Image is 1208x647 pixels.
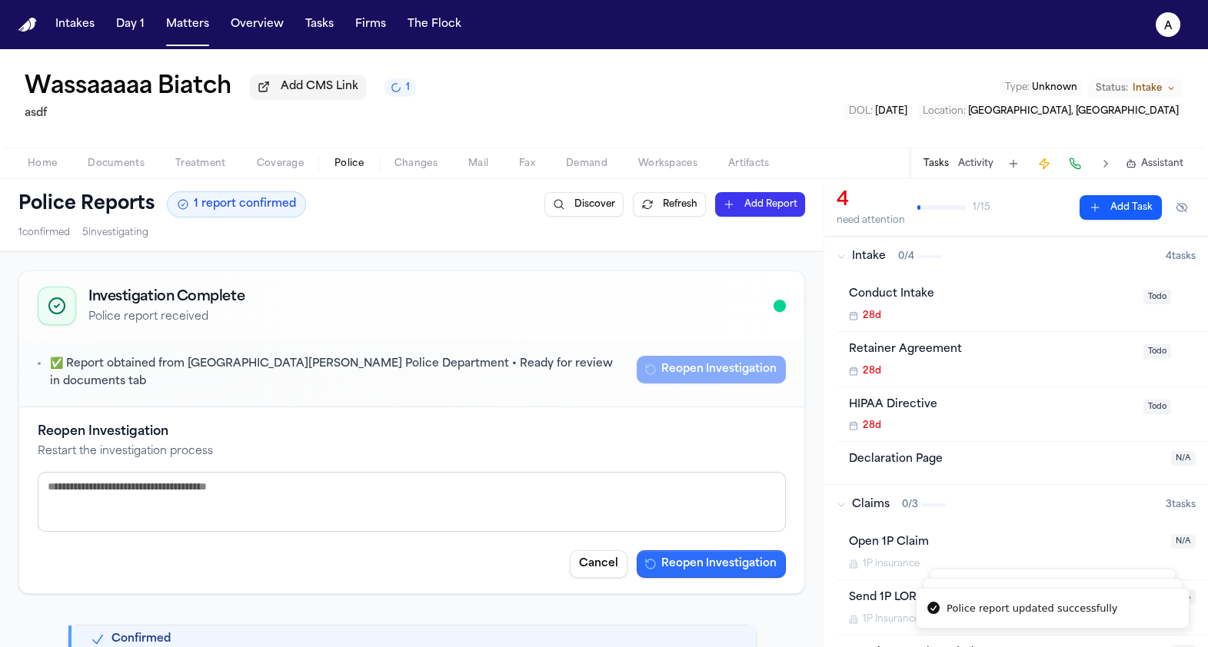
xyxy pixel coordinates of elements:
span: N/A [1171,534,1196,549]
span: DOL : [849,107,873,116]
div: 4 [837,188,905,213]
span: 5 investigating [82,227,148,239]
span: 3 task s [1166,499,1196,511]
span: Add CMS Link [281,79,358,95]
span: Type : [1005,83,1030,92]
button: Add Report [715,192,805,217]
button: Edit matter name [25,74,231,101]
div: HIPAA Directive [849,396,1134,414]
button: Create Immediate Task [1033,153,1055,174]
span: Assistant [1141,158,1183,170]
div: Open 1P Claim [849,534,1162,552]
div: need attention [837,214,905,227]
span: Unknown [1032,83,1077,92]
button: Overview [225,11,290,38]
span: 28d [863,310,881,322]
button: Firms [349,11,392,38]
span: Intake [1133,82,1162,95]
div: Send 1P LOR [849,589,1162,607]
span: 0 / 3 [902,499,918,511]
div: Open task: HIPAA Directive [837,387,1208,443]
button: Tasks [299,11,340,38]
p: Restart the investigation process [38,444,786,460]
button: Edit Type: Unknown [1000,80,1082,95]
button: 1 active task [384,78,416,97]
span: Workspaces [638,158,697,170]
span: Home [28,158,57,170]
button: Add Task [1080,195,1162,220]
h2: Investigation Complete [88,287,245,308]
button: Assistant [1126,158,1183,170]
span: 1 [406,81,410,94]
button: Make a Call [1064,153,1086,174]
span: Mail [468,158,488,170]
div: Open task: Open 1P Claim [837,525,1208,580]
span: Status: [1096,82,1128,95]
button: The Flock [401,11,468,38]
p: ✅ Report obtained from [GEOGRAPHIC_DATA][PERSON_NAME] Police Department • Ready for review in doc... [50,356,624,391]
span: 1 confirmed [18,227,70,239]
div: Open task: Declaration Page [837,442,1208,484]
button: Reopen Investigation [637,550,786,578]
div: Open task: Retainer Agreement [837,332,1208,387]
span: Changes [394,158,438,170]
p: Police report received [88,310,245,325]
span: 0 / 4 [898,251,914,263]
button: Reopen Investigation [637,356,786,383]
span: Coverage [257,158,304,170]
button: Edit DOL: 2025-01-02 [844,104,912,119]
a: Home [18,18,37,32]
span: 4 task s [1166,251,1196,263]
span: Intake [852,249,886,264]
button: Refresh [633,192,706,217]
button: Change status from Intake [1088,79,1183,98]
span: Claims [852,497,890,513]
span: N/A [1171,451,1196,466]
div: Police report updated successfully [947,601,1117,616]
div: Retainer Agreement [849,341,1134,359]
span: 28d [863,365,881,377]
button: Claims0/33tasks [824,485,1208,525]
div: Open task: Conduct Intake [837,277,1208,332]
span: 1 / 15 [973,201,990,214]
button: Intakes [49,11,101,38]
h2: Confirmed [111,632,171,647]
span: Documents [88,158,145,170]
span: Police [334,158,364,170]
span: [DATE] [875,107,907,116]
span: Artifacts [728,158,770,170]
span: Todo [1143,400,1171,414]
span: 1 report confirmed [194,197,296,212]
h1: Police Reports [18,192,155,217]
button: Add Task [1003,153,1024,174]
h2: asdf [25,105,416,123]
span: 1P Insurance [863,613,920,625]
span: 28d [863,420,881,432]
button: Add CMS Link [250,75,366,99]
span: [GEOGRAPHIC_DATA], [GEOGRAPHIC_DATA] [968,107,1179,116]
button: Cancel [570,550,627,578]
button: Matters [160,11,215,38]
button: Edit Location: San Jose, CA [918,104,1183,119]
h1: Wassaaaaa Biatch [25,74,231,101]
button: Day 1 [110,11,151,38]
button: Intake0/44tasks [824,237,1208,277]
span: Todo [1143,290,1171,304]
img: Finch Logo [18,18,37,32]
span: Todo [1143,344,1171,359]
div: Conduct Intake [849,286,1134,304]
div: Declaration Page [849,451,1162,469]
span: Fax [519,158,535,170]
button: Activity [958,158,993,170]
span: Location : [923,107,966,116]
span: Demand [566,158,607,170]
h4: Reopen Investigation [38,423,786,441]
span: Treatment [175,158,226,170]
span: 1P Insurance [863,558,920,570]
